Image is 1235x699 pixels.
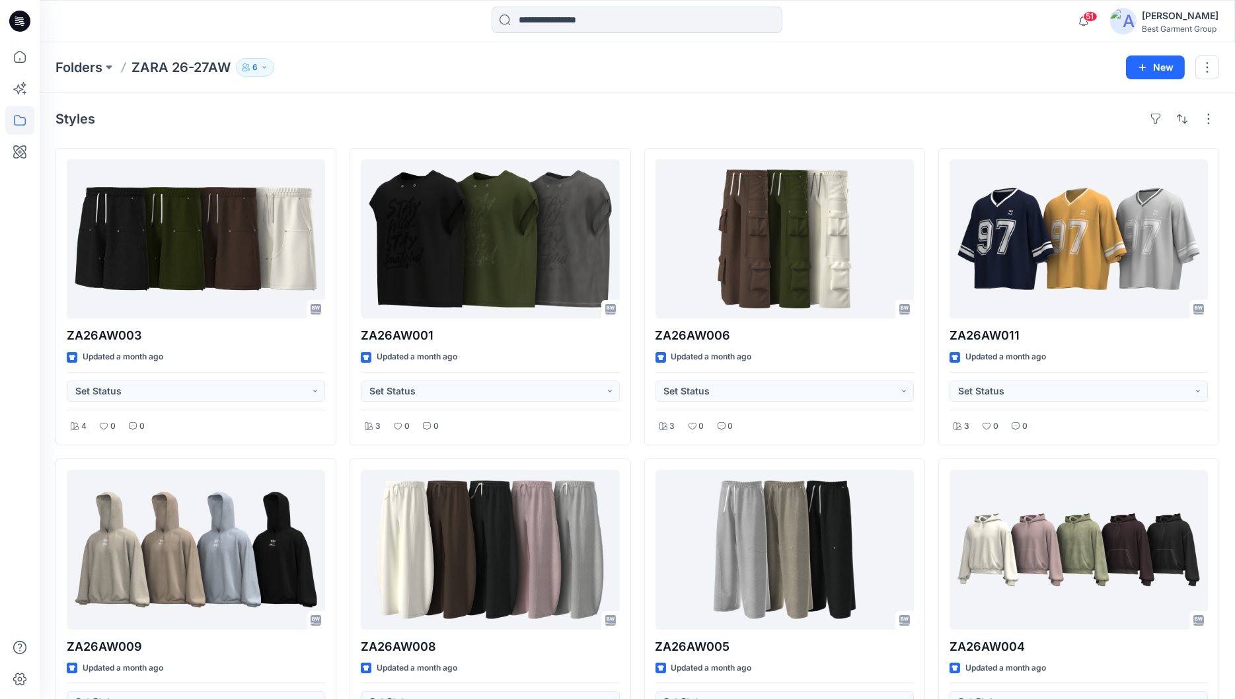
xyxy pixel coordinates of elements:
button: 6 [236,58,274,77]
p: ZA26AW001 [361,326,619,345]
p: ZA26AW003 [67,326,325,345]
p: ZARA 26-27AW [131,58,231,77]
p: 0 [110,420,116,433]
a: ZA26AW003 [67,159,325,318]
img: avatar [1110,8,1137,34]
p: ZA26AW006 [655,326,914,345]
p: Updated a month ago [671,661,752,675]
p: 6 [252,60,258,75]
a: Folders [56,58,102,77]
p: 0 [433,420,439,433]
a: ZA26AW004 [950,470,1208,629]
a: ZA26AW011 [950,159,1208,318]
p: ZA26AW005 [655,638,914,656]
p: 0 [139,420,145,433]
p: Updated a month ago [965,350,1046,364]
p: ZA26AW004 [950,638,1208,656]
p: 3 [670,420,675,433]
a: ZA26AW005 [655,470,914,629]
p: Updated a month ago [83,661,163,675]
div: Best Garment Group [1142,24,1218,34]
p: 4 [81,420,87,433]
p: 0 [993,420,998,433]
p: Updated a month ago [377,350,457,364]
div: [PERSON_NAME] [1142,8,1218,24]
a: ZA26AW006 [655,159,914,318]
a: ZA26AW009 [67,470,325,629]
span: 51 [1083,11,1098,22]
p: Updated a month ago [671,350,752,364]
p: Updated a month ago [965,661,1046,675]
p: ZA26AW008 [361,638,619,656]
p: 3 [375,420,381,433]
a: ZA26AW001 [361,159,619,318]
a: ZA26AW008 [361,470,619,629]
p: 0 [404,420,410,433]
h4: Styles [56,111,95,127]
p: ZA26AW011 [950,326,1208,345]
p: 0 [728,420,733,433]
p: 0 [699,420,704,433]
p: Updated a month ago [83,350,163,364]
p: Updated a month ago [377,661,457,675]
button: New [1126,55,1185,79]
p: 0 [1022,420,1028,433]
p: ZA26AW009 [67,638,325,656]
p: 3 [964,420,969,433]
